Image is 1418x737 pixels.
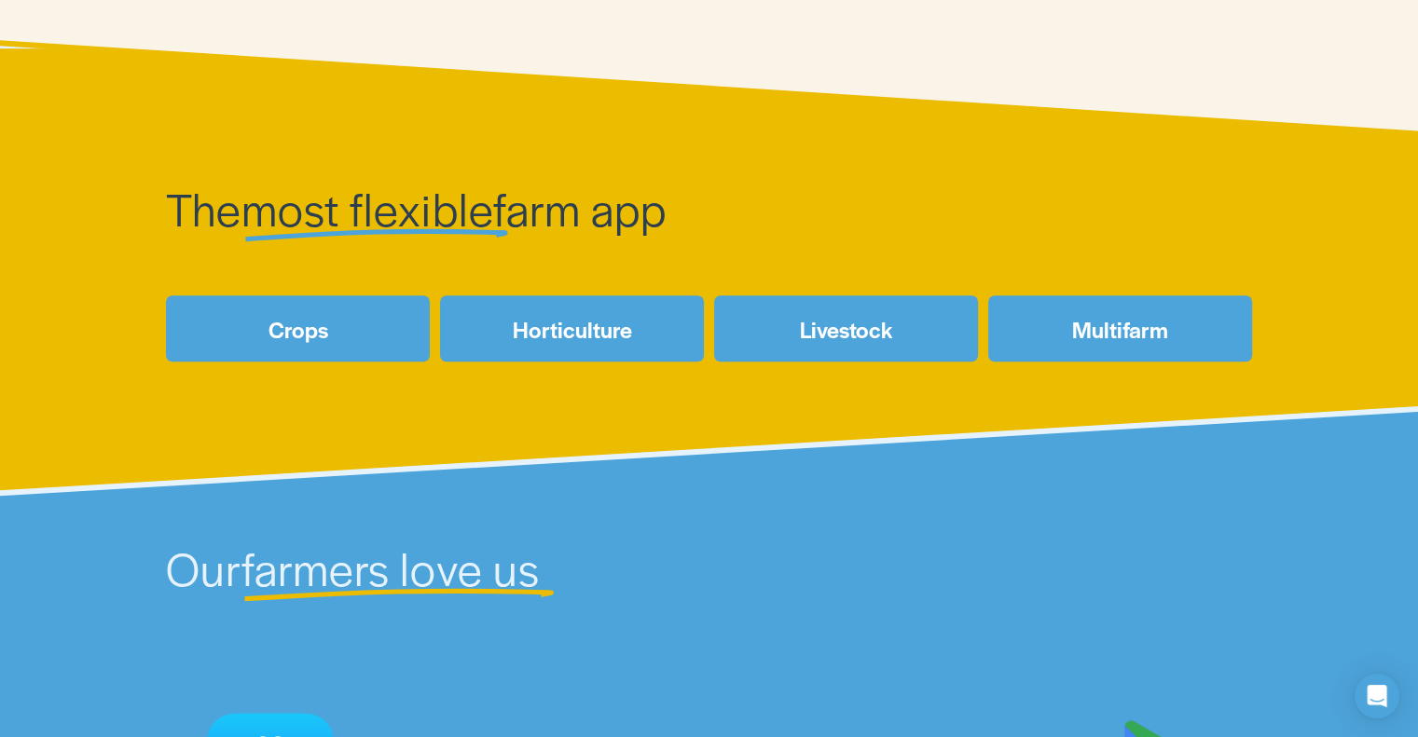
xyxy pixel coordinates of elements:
span: most flexible [241,176,492,239]
span: farm app [493,176,667,239]
span: Our [166,536,241,599]
span: The [166,176,241,239]
a: Crops [166,295,430,362]
a: Multifarm [988,295,1252,362]
div: Open Intercom Messenger [1355,674,1399,718]
span: farmers love us [241,536,539,599]
a: Horticulture [440,295,704,362]
a: Livestock [714,295,978,362]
